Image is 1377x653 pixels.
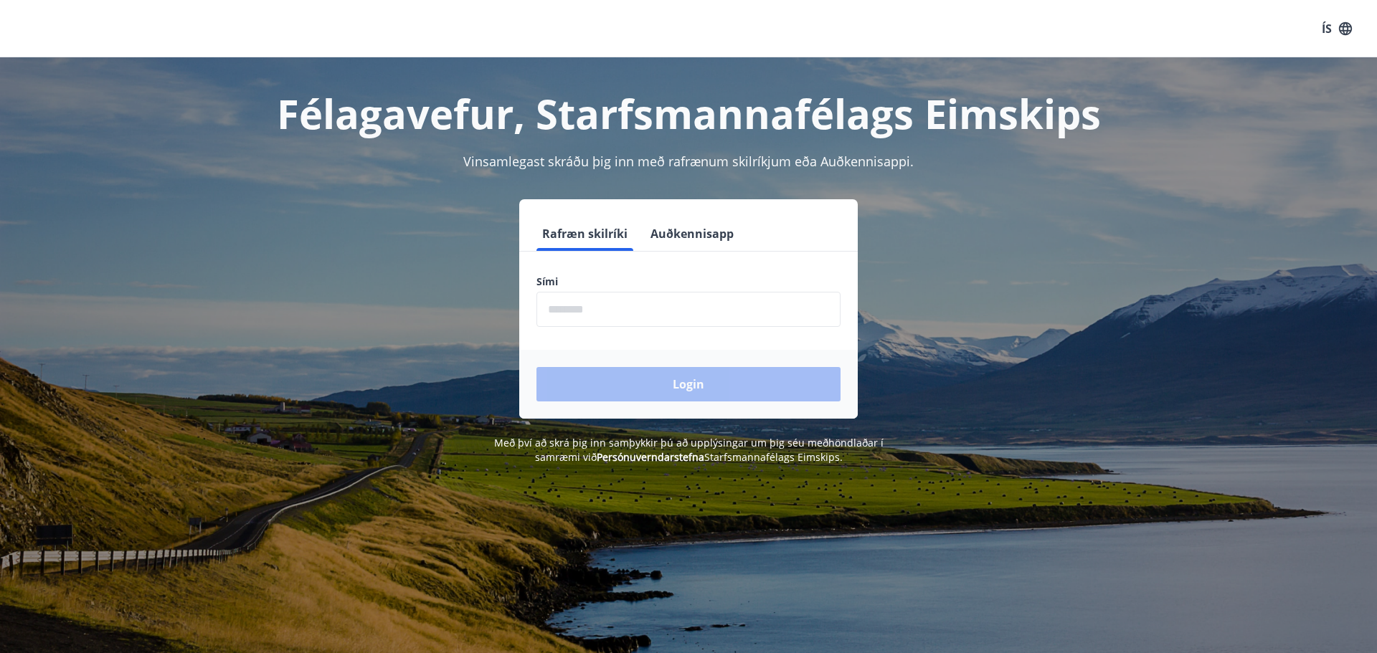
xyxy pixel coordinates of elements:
button: Rafræn skilríki [536,216,633,251]
h1: Félagavefur, Starfsmannafélags Eimskips [189,86,1188,140]
button: Auðkennisapp [645,216,739,251]
button: ÍS [1314,16,1360,42]
a: Persónuverndarstefna [597,450,704,464]
label: Sími [536,275,841,289]
span: Með því að skrá þig inn samþykkir þú að upplýsingar um þig séu meðhöndlaðar í samræmi við Starfsm... [494,436,884,464]
span: Vinsamlegast skráðu þig inn með rafrænum skilríkjum eða Auðkennisappi. [463,153,914,170]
